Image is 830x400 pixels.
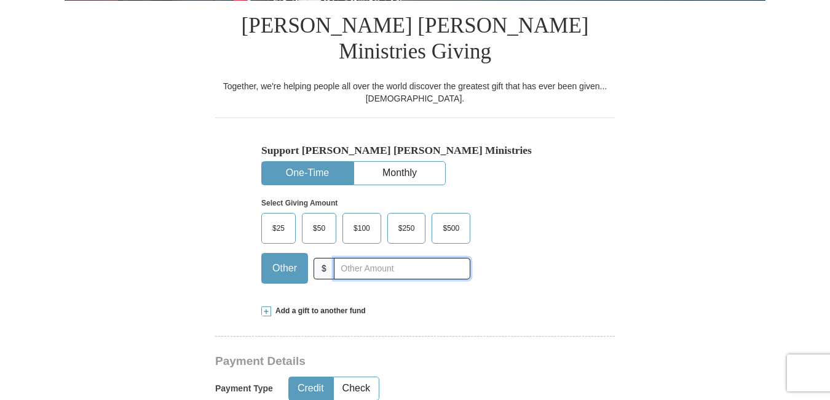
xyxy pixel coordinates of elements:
span: $25 [266,219,291,238]
button: Monthly [354,162,445,185]
h5: Support [PERSON_NAME] [PERSON_NAME] Ministries [261,144,569,157]
h3: Payment Details [215,354,529,369]
span: $500 [437,219,465,238]
h5: Payment Type [215,383,273,394]
button: Credit [289,377,333,400]
h1: [PERSON_NAME] [PERSON_NAME] Ministries Giving [215,1,615,80]
strong: Select Giving Amount [261,199,338,207]
span: $ [314,258,334,279]
span: $50 [307,219,331,238]
input: Other Amount [334,258,470,279]
span: $250 [392,219,421,238]
span: $100 [347,219,376,238]
span: Other [266,259,303,278]
button: One-Time [262,162,353,185]
button: Check [334,377,379,400]
div: Together, we're helping people all over the world discover the greatest gift that has ever been g... [215,80,615,105]
span: Add a gift to another fund [271,306,366,316]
